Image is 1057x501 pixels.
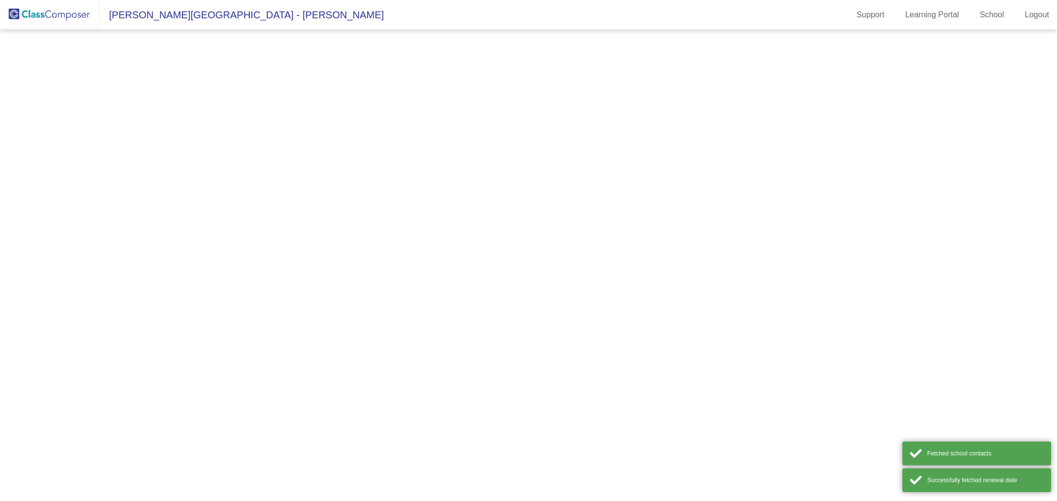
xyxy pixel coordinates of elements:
[99,7,384,23] span: [PERSON_NAME][GEOGRAPHIC_DATA] - [PERSON_NAME]
[849,7,892,23] a: Support
[897,7,967,23] a: Learning Portal
[972,7,1012,23] a: School
[927,449,1044,458] div: Fetched school contacts
[927,476,1044,485] div: Successfully fetched renewal date
[1017,7,1057,23] a: Logout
